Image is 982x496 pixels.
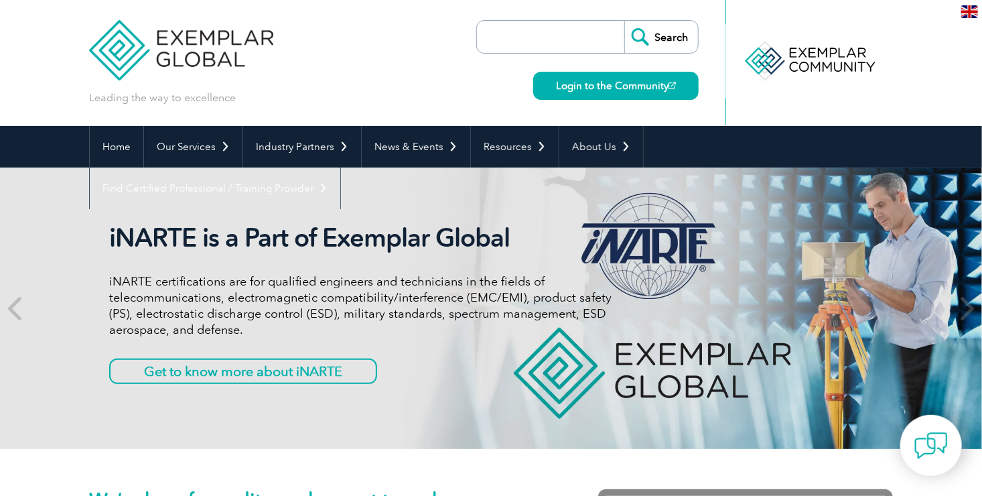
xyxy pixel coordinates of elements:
[144,126,242,168] a: Our Services
[90,126,143,168] a: Home
[89,90,236,105] p: Leading the way to excellence
[109,223,612,253] h2: iNARTE is a Part of Exemplar Global
[362,126,470,168] a: News & Events
[624,21,698,53] input: Search
[559,126,643,168] a: About Us
[914,429,948,462] img: contact-chat.png
[533,72,699,100] a: Login to the Community
[90,168,340,209] a: Find Certified Professional / Training Provider
[471,126,559,168] a: Resources
[109,359,377,384] a: Get to know more about iNARTE
[961,5,978,18] img: en
[669,82,676,89] img: open_square.png
[109,273,612,338] p: iNARTE certifications are for qualified engineers and technicians in the fields of telecommunicat...
[243,126,361,168] a: Industry Partners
